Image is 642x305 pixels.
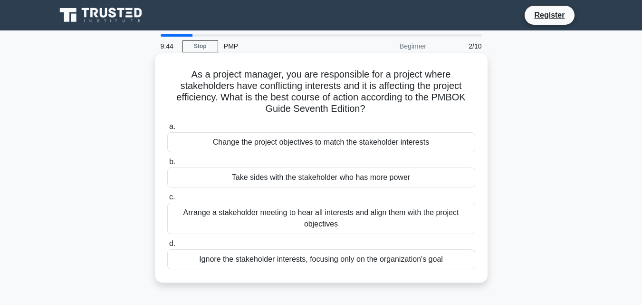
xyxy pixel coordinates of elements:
span: c. [169,193,175,201]
span: d. [169,239,175,247]
div: Arrange a stakeholder meeting to hear all interests and align them with the project objectives [167,203,475,234]
div: 2/10 [432,37,488,56]
a: Stop [182,40,218,52]
span: a. [169,122,175,130]
div: PMP [218,37,349,56]
div: Change the project objectives to match the stakeholder interests [167,132,475,152]
div: Beginner [349,37,432,56]
h5: As a project manager, you are responsible for a project where stakeholders have conflicting inter... [166,69,476,115]
div: Ignore the stakeholder interests, focusing only on the organization's goal [167,249,475,269]
div: 9:44 [155,37,182,56]
a: Register [528,9,570,21]
span: b. [169,157,175,166]
div: Take sides with the stakeholder who has more power [167,167,475,187]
